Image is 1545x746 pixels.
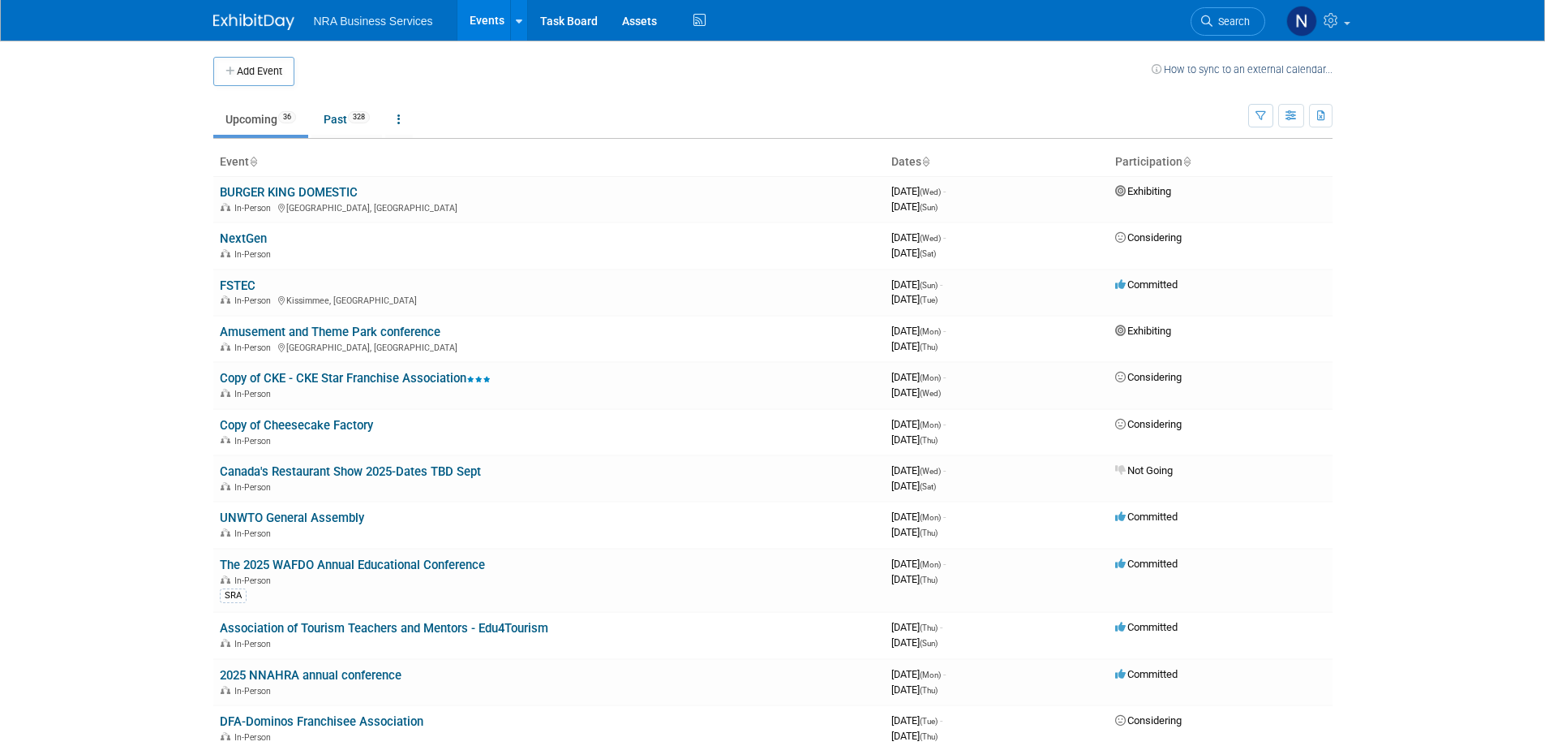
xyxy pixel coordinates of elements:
[220,293,878,306] div: Kissimmee, [GEOGRAPHIC_DATA]
[943,511,946,523] span: -
[221,436,230,444] img: In-Person Event
[891,433,938,446] span: [DATE]
[920,467,941,476] span: (Wed)
[943,558,946,570] span: -
[920,686,938,695] span: (Thu)
[891,201,938,213] span: [DATE]
[920,281,938,290] span: (Sun)
[234,732,276,743] span: In-Person
[221,576,230,584] img: In-Person Event
[221,389,230,397] img: In-Person Event
[891,573,938,585] span: [DATE]
[213,14,294,30] img: ExhibitDay
[234,528,276,539] span: In-Person
[220,231,267,246] a: NextGen
[220,621,548,636] a: Association of Tourism Teachers and Mentors - Edu4Tourism
[891,371,946,383] span: [DATE]
[1115,231,1182,244] span: Considering
[920,249,936,258] span: (Sat)
[234,482,276,493] span: In-Person
[891,714,942,727] span: [DATE]
[221,343,230,351] img: In-Person Event
[220,668,401,683] a: 2025 NNAHRA annual conference
[920,732,938,741] span: (Thu)
[234,295,276,306] span: In-Person
[234,389,276,399] span: In-Person
[249,155,257,168] a: Sort by Event Name
[891,480,936,492] span: [DATE]
[220,325,440,339] a: Amusement and Theme Park conference
[920,639,938,648] span: (Sun)
[1115,511,1178,523] span: Committed
[891,340,938,352] span: [DATE]
[213,104,308,135] a: Upcoming36
[1115,668,1178,680] span: Committed
[1115,418,1182,430] span: Considering
[234,639,276,649] span: In-Person
[220,589,247,603] div: SRA
[891,683,938,696] span: [DATE]
[891,511,946,523] span: [DATE]
[220,714,423,729] a: DFA-Dominos Franchisee Association
[943,231,946,244] span: -
[1115,558,1178,570] span: Committed
[348,111,370,123] span: 328
[891,325,946,337] span: [DATE]
[1115,371,1182,383] span: Considering
[920,295,938,304] span: (Tue)
[221,482,230,490] img: In-Person Event
[940,278,942,291] span: -
[234,576,276,586] span: In-Person
[221,732,230,740] img: In-Person Event
[234,249,276,260] span: In-Person
[943,185,946,197] span: -
[920,576,938,584] span: (Thu)
[891,730,938,742] span: [DATE]
[943,418,946,430] span: -
[920,560,941,569] span: (Mon)
[920,389,941,398] span: (Wed)
[920,513,941,522] span: (Mon)
[278,111,296,123] span: 36
[1109,149,1333,176] th: Participation
[885,149,1109,176] th: Dates
[891,526,938,538] span: [DATE]
[220,371,491,386] a: Copy of CKE - CKE Star Franchise Association
[943,668,946,680] span: -
[943,371,946,383] span: -
[921,155,929,168] a: Sort by Start Date
[220,278,255,293] a: FSTEC
[920,436,938,445] span: (Thu)
[920,188,941,196] span: (Wed)
[234,436,276,446] span: In-Person
[891,185,946,197] span: [DATE]
[221,686,230,694] img: In-Person Event
[920,203,938,212] span: (Sun)
[920,623,938,632] span: (Thu)
[234,203,276,213] span: In-Person
[220,185,358,200] a: BURGER KING DOMESTIC
[1115,714,1182,727] span: Considering
[220,511,364,525] a: UNWTO General Assembly
[891,418,946,430] span: [DATE]
[920,343,938,351] span: (Thu)
[1182,155,1191,168] a: Sort by Participation Type
[920,482,936,491] span: (Sat)
[314,15,433,28] span: NRA Business Services
[943,464,946,476] span: -
[891,621,942,633] span: [DATE]
[221,295,230,304] img: In-Person Event
[920,373,941,382] span: (Mon)
[920,717,938,726] span: (Tue)
[1286,6,1317,37] img: Neeley Carlson
[920,420,941,429] span: (Mon)
[940,621,942,633] span: -
[891,668,946,680] span: [DATE]
[891,278,942,291] span: [DATE]
[1191,7,1265,36] a: Search
[220,340,878,353] div: [GEOGRAPHIC_DATA], [GEOGRAPHIC_DATA]
[891,558,946,570] span: [DATE]
[891,464,946,476] span: [DATE]
[220,558,485,572] a: The 2025 WAFDO Annual Educational Conference
[891,636,938,649] span: [DATE]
